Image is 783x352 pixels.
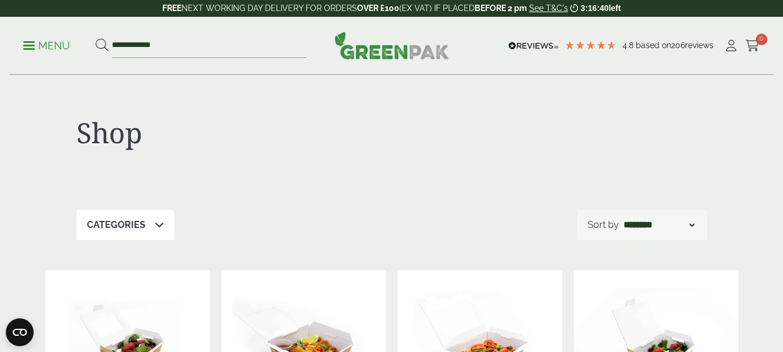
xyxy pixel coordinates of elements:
[671,41,685,50] span: 206
[685,41,713,50] span: reviews
[23,39,70,53] p: Menu
[77,116,392,150] h1: Shop
[588,218,619,232] p: Sort by
[529,3,568,13] a: See T&C's
[565,40,617,50] div: 4.79 Stars
[622,41,636,50] span: 4.8
[508,42,559,50] img: REVIEWS.io
[162,3,181,13] strong: FREE
[581,3,609,13] span: 3:16:40
[745,40,760,52] i: Cart
[621,218,697,232] select: Shop order
[6,318,34,346] button: Open CMP widget
[756,34,767,45] span: 0
[609,3,621,13] span: left
[636,41,671,50] span: Based on
[724,40,738,52] i: My Account
[87,218,145,232] p: Categories
[334,31,449,59] img: GreenPak Supplies
[357,3,399,13] strong: OVER £100
[475,3,527,13] strong: BEFORE 2 pm
[23,39,70,50] a: Menu
[745,37,760,55] a: 0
